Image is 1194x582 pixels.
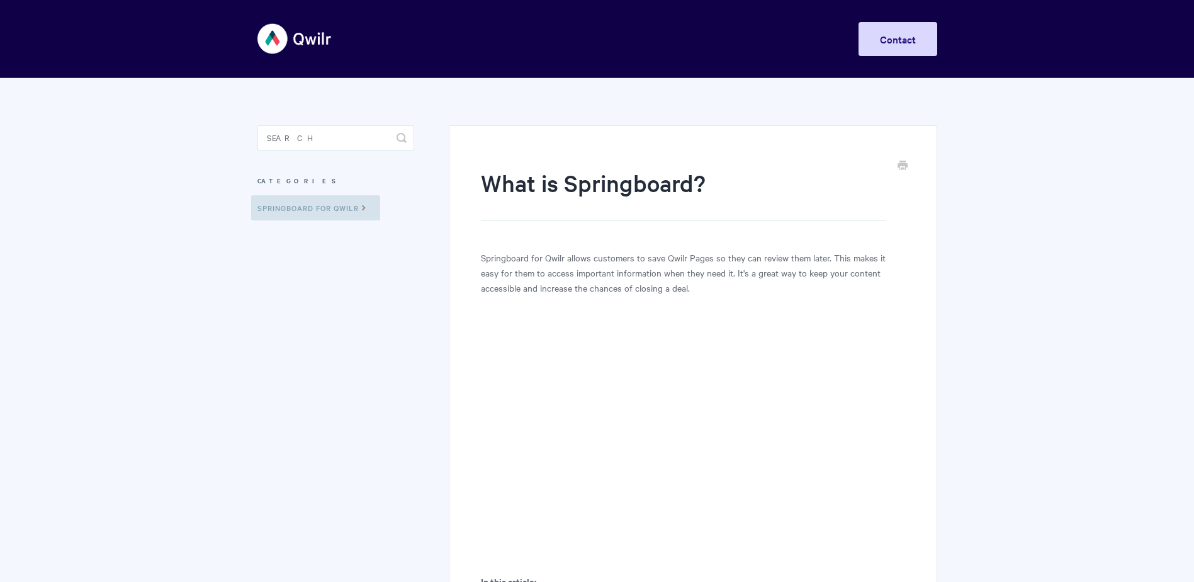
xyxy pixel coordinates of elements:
a: Springboard for Qwilr [251,195,380,220]
a: Print this Article [898,159,908,173]
p: Springboard for Qwilr allows customers to save Qwilr Pages so they can review them later. This ma... [481,250,904,295]
input: Search [257,125,414,151]
iframe: Vimeo video player [481,311,904,549]
img: Qwilr Help Center [257,15,332,62]
h3: Categories [257,169,414,192]
h1: What is Springboard? [481,167,886,221]
a: Contact [859,22,937,56]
